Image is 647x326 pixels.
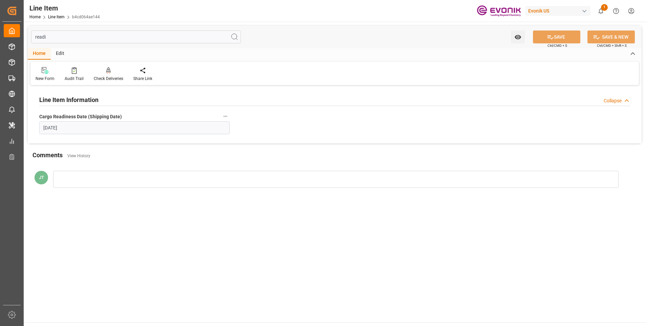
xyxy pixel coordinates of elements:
[511,30,525,43] button: open menu
[31,30,241,43] input: Search Fields
[32,150,63,160] h2: Comments
[593,3,608,19] button: show 1 new notifications
[608,3,624,19] button: Help Center
[39,95,98,104] h2: Line Item Information
[28,48,51,60] div: Home
[533,30,580,43] button: SAVE
[597,43,627,48] span: Ctrl/CMD + Shift + S
[39,121,230,134] input: MM-DD-YYYY
[587,30,635,43] button: SAVE & NEW
[51,48,69,60] div: Edit
[67,154,90,158] a: View History
[48,15,65,19] a: Line Item
[221,112,230,121] button: Cargo Readiness Date (Shipping Date)
[29,3,100,13] div: Line Item
[94,76,123,82] div: Check Deliveries
[604,97,622,104] div: Collapse
[65,76,84,82] div: Audit Trail
[477,5,521,17] img: Evonik-brand-mark-Deep-Purple-RGB.jpeg_1700498283.jpeg
[29,15,41,19] a: Home
[36,76,54,82] div: New Form
[601,4,608,11] span: 1
[133,76,152,82] div: Share Link
[39,113,122,120] span: Cargo Readiness Date (Shipping Date)
[548,43,567,48] span: Ctrl/CMD + S
[526,6,590,16] div: Evonik US
[526,4,593,17] button: Evonik US
[39,175,44,180] span: JT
